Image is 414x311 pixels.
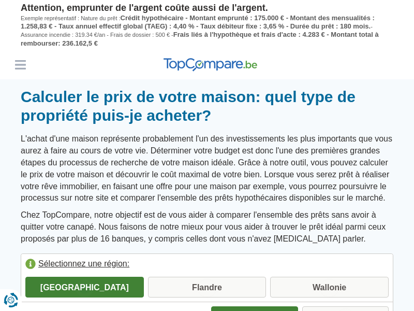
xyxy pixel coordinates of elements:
p: Chez TopCompare, notre objectif est de vous aider à comparer l'ensemble des prêts sans avoir à qu... [21,209,393,245]
span: Frais liés à l'hypothèque et frais d'acte : 4.283 € - Montant total à rembourser: 236.162,5 € [21,31,379,47]
label: Flandre [148,277,267,298]
h1: Calculer le prix de votre maison: quel type de propriété puis-je acheter? [21,88,393,125]
img: TopCompare [164,58,257,72]
label: Sélectionnez une région: [21,254,393,277]
button: Menu [12,57,28,73]
p: Exemple représentatif : Nature du prêt : - Assurance incendie : 319.34 €/an - Frais de dossier : ... [21,14,393,48]
label: [GEOGRAPHIC_DATA] [25,277,144,298]
span: Crédit hypothécaire - Montant emprunté : 175.000 € - Montant des mensualités : 1.258,83 € - Taux ... [21,14,375,30]
p: L'achat d'une maison représente probablement l'un des investissements les plus importants que vou... [21,133,393,204]
label: Wallonie [270,277,389,298]
p: Attention, emprunter de l'argent coûte aussi de l'argent. [21,3,393,14]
